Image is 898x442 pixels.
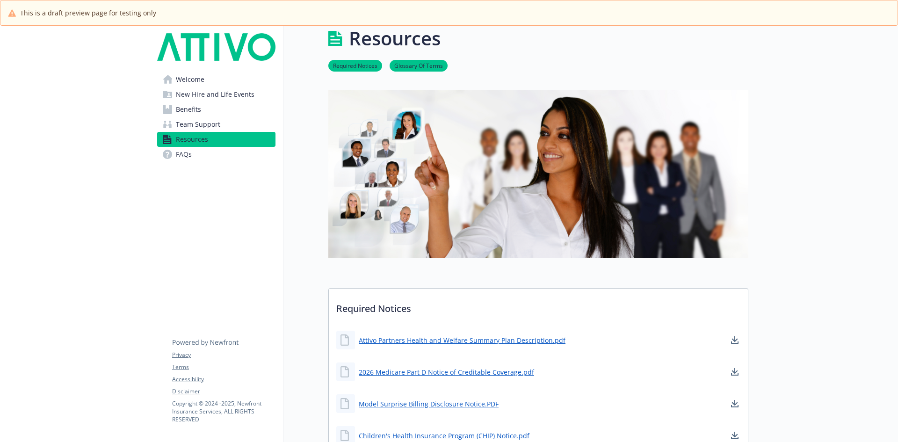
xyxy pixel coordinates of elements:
a: Benefits [157,102,275,117]
a: Model Surprise Billing Disclosure Notice.PDF [359,399,499,409]
span: FAQs [176,147,192,162]
a: Children's Health Insurance Program (CHIP) Notice.pdf [359,431,529,441]
a: Team Support [157,117,275,132]
span: Benefits [176,102,201,117]
a: Attivo Partners Health and Welfare Summary Plan Description.pdf [359,335,565,345]
a: Terms [172,363,275,371]
p: Copyright © 2024 - 2025 , Newfront Insurance Services, ALL RIGHTS RESERVED [172,399,275,423]
a: Resources [157,132,275,147]
a: 2026 Medicare Part D Notice of Creditable Coverage.pdf [359,367,534,377]
a: FAQs [157,147,275,162]
img: resources page banner [328,90,748,258]
a: Disclaimer [172,387,275,396]
span: Team Support [176,117,220,132]
a: Accessibility [172,375,275,384]
a: download document [729,366,740,377]
a: Welcome [157,72,275,87]
a: Privacy [172,351,275,359]
a: Required Notices [328,61,382,70]
a: Glossary Of Terms [390,61,448,70]
h1: Resources [349,24,441,52]
a: New Hire and Life Events [157,87,275,102]
a: download document [729,334,740,346]
a: download document [729,398,740,409]
p: Required Notices [329,289,748,323]
span: New Hire and Life Events [176,87,254,102]
a: download document [729,430,740,441]
span: This is a draft preview page for testing only [20,8,156,18]
span: Resources [176,132,208,147]
span: Welcome [176,72,204,87]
